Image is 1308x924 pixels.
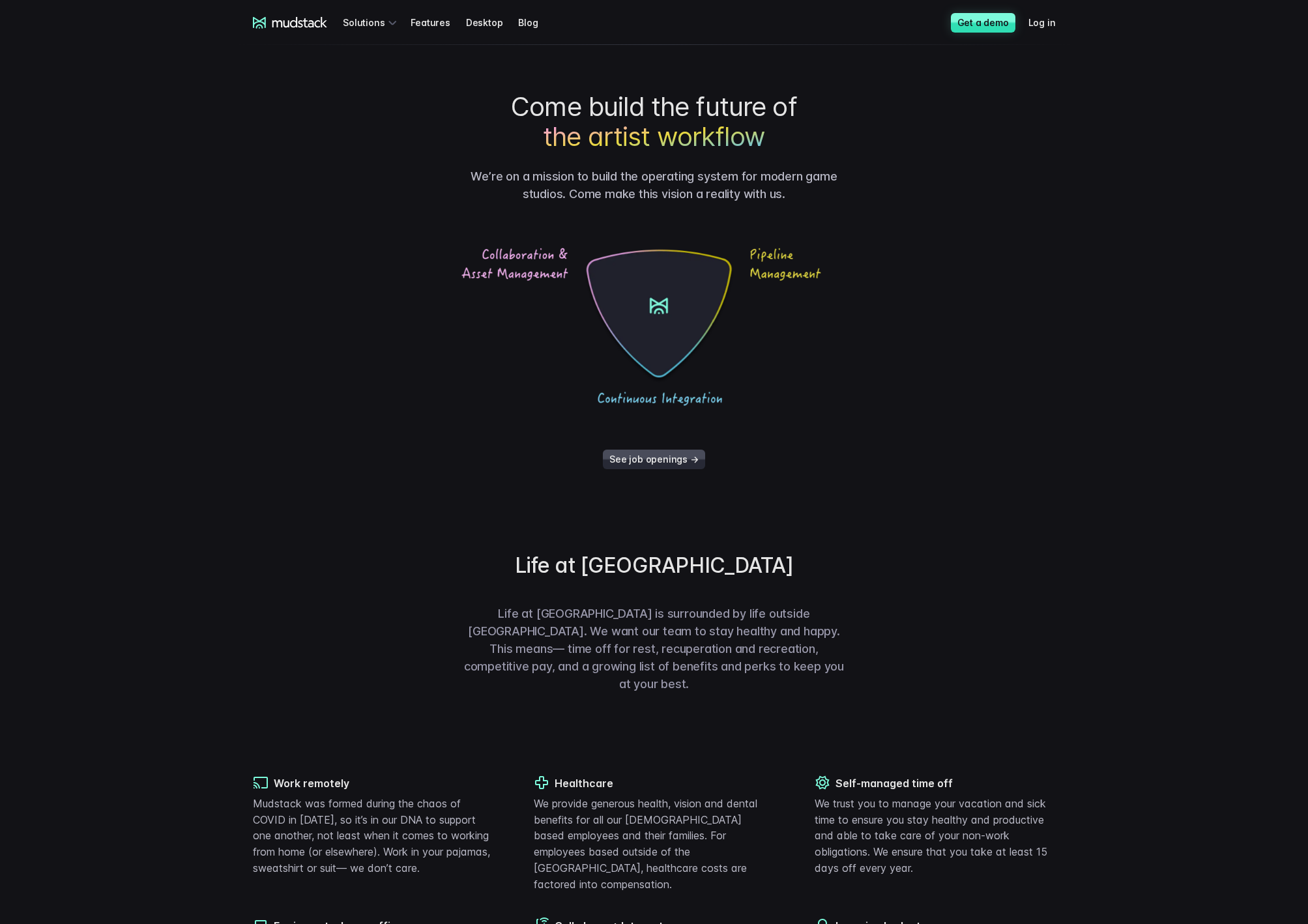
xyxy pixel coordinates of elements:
a: Desktop [466,10,519,35]
p: Life at [GEOGRAPHIC_DATA] is surrounded by life outside [GEOGRAPHIC_DATA]. We want our team to st... [459,605,850,693]
h1: Come build the future of [458,92,850,152]
a: Get a demo [951,13,1015,33]
a: Log in [1028,10,1071,35]
a: Features [411,10,465,35]
p: Mudstack was formed during the chaos of COVID in [DATE], so it’s in our DNA to support one anothe... [253,796,494,876]
p: We provide generous health, vision and dental benefits for all our [DEMOGRAPHIC_DATA] based emplo... [534,796,775,893]
div: Solutions [343,10,400,35]
img: Collaboration & asset management, pipeline management and continuous integration are the future o... [458,244,850,408]
h2: Life at [GEOGRAPHIC_DATA] [515,553,794,579]
h4: Work remotely [253,776,494,790]
a: mudstack logo [253,17,328,29]
h4: Healthcare [534,776,775,790]
h4: Self-managed time off [815,776,1056,790]
a: See job openings → [603,450,705,469]
a: Blog [518,10,553,35]
span: the artist workflow [543,122,765,152]
p: We’re on a mission to build the operating system for modern game studios. Come make this vision a... [458,167,850,203]
p: We trust you to manage your vacation and sick time to ensure you stay healthy and productive and ... [815,796,1056,876]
